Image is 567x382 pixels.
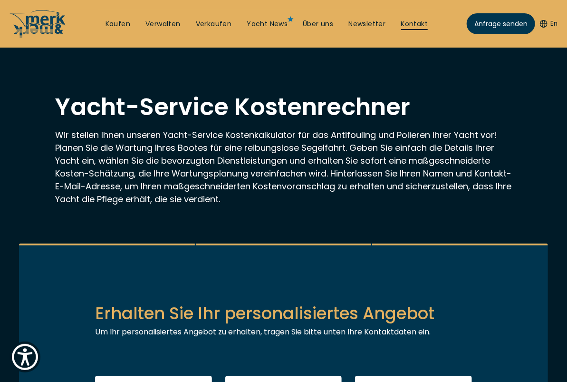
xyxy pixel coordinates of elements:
[196,20,232,29] a: Verkaufen
[247,20,288,29] a: Yacht News
[95,326,472,338] p: Um Ihr personalisiertes Angebot zu erhalten, tragen Sie bitte unten Ihre Kontaktdaten ein.
[303,20,333,29] a: Über uns
[145,20,181,29] a: Verwalten
[474,19,528,29] span: Anfrage senden
[540,19,557,29] button: En
[401,20,428,29] a: Kontakt
[95,301,472,326] p: Erhalten Sie Ihr personalisiertes Angebot
[10,342,40,372] button: Show Accessibility Preferences
[106,20,130,29] a: Kaufen
[56,95,512,119] h1: Yacht-Service Kostenrechner
[467,13,535,34] a: Anfrage senden
[349,20,386,29] a: Newsletter
[56,128,512,206] p: Wir stellen Ihnen unseren Yacht-Service Kostenkalkulator für das Antifouling und Polieren Ihrer Y...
